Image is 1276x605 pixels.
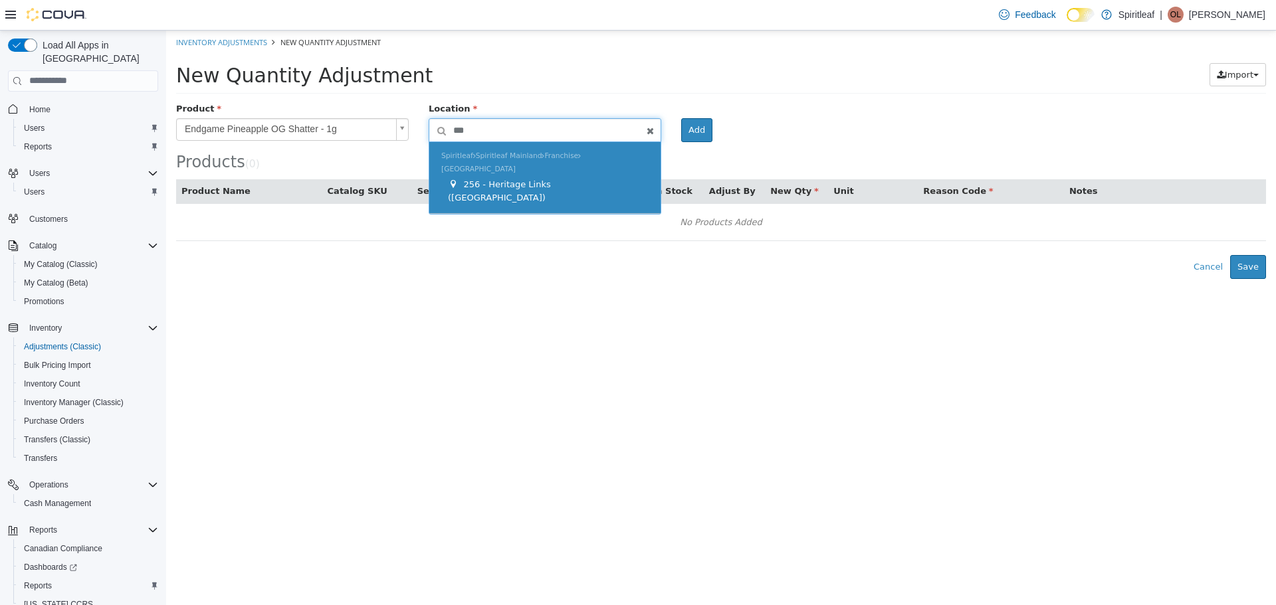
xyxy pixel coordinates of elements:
[13,356,163,375] button: Bulk Pricing Import
[1189,7,1265,23] p: [PERSON_NAME]
[19,339,106,355] a: Adjustments (Classic)
[29,104,51,115] span: Home
[19,357,96,373] a: Bulk Pricing Import
[1064,224,1100,248] button: Save
[19,394,129,410] a: Inventory Manager (Classic)
[251,154,373,167] button: Serial / Package Number
[27,8,86,21] img: Cova
[15,154,87,167] button: Product Name
[13,255,163,274] button: My Catalog (Classic)
[24,562,77,572] span: Dashboards
[24,341,101,352] span: Adjustments (Classic)
[10,88,243,110] a: Endgame Pineapple OG Shatter - 1g
[19,541,108,557] a: Canadian Compliance
[13,430,163,449] button: Transfers (Classic)
[19,559,158,575] span: Dashboards
[1168,7,1184,23] div: Olivia L
[24,453,57,464] span: Transfers
[1118,7,1154,23] p: Spiritleaf
[24,397,124,408] span: Inventory Manager (Classic)
[24,238,158,254] span: Catalog
[24,498,91,509] span: Cash Management
[13,539,163,558] button: Canadian Compliance
[19,495,158,511] span: Cash Management
[19,139,158,155] span: Reports
[13,494,163,513] button: Cash Management
[19,357,158,373] span: Bulk Pricing Import
[515,88,546,112] button: Add
[24,477,74,493] button: Operations
[24,238,62,254] button: Catalog
[24,320,67,336] button: Inventory
[19,450,62,466] a: Transfers
[667,154,690,167] button: Unit
[24,101,158,118] span: Home
[24,259,98,270] span: My Catalog (Classic)
[24,522,158,538] span: Reports
[19,139,57,155] a: Reports
[29,168,50,179] span: Users
[19,394,158,410] span: Inventory Manager (Classic)
[10,73,55,83] span: Product
[13,183,163,201] button: Users
[10,122,79,141] span: Products
[13,137,163,156] button: Reports
[37,39,158,65] span: Load All Apps in [GEOGRAPHIC_DATA]
[19,275,158,291] span: My Catalog (Beta)
[24,477,158,493] span: Operations
[19,120,50,136] a: Users
[10,7,101,17] a: Inventory Adjustments
[19,184,50,200] a: Users
[19,120,158,136] span: Users
[24,123,45,133] span: Users
[24,522,62,538] button: Reports
[13,274,163,292] button: My Catalog (Beta)
[1059,39,1087,49] span: Import
[19,432,158,448] span: Transfers (Classic)
[29,479,68,490] span: Operations
[19,541,158,557] span: Canadian Compliance
[1043,33,1100,56] button: Import
[24,416,84,426] span: Purchase Orders
[19,559,82,575] a: Dashboards
[24,211,158,227] span: Customers
[24,580,52,591] span: Reports
[19,339,158,355] span: Adjustments (Classic)
[24,165,158,181] span: Users
[3,236,163,255] button: Catalog
[282,149,385,172] span: 256 - Heritage Links ([GEOGRAPHIC_DATA])
[24,165,55,181] button: Users
[19,256,158,272] span: My Catalog (Classic)
[24,102,56,118] a: Home
[19,495,96,511] a: Cash Management
[24,278,88,288] span: My Catalog (Beta)
[10,33,266,56] span: New Quantity Adjustment
[19,413,90,429] a: Purchase Orders
[19,413,158,429] span: Purchase Orders
[29,323,62,333] span: Inventory
[29,240,56,251] span: Catalog
[29,214,68,224] span: Customers
[19,376,158,392] span: Inventory Count
[24,379,80,389] span: Inventory Count
[263,73,311,83] span: Location
[24,187,45,197] span: Users
[275,121,415,143] span: Spiritleaf Spiritleaf Mainland Franchise [GEOGRAPHIC_DATA]
[29,525,57,535] span: Reports
[13,292,163,311] button: Promotions
[83,128,90,139] span: 0
[19,578,57,594] a: Reports
[13,337,163,356] button: Adjustments (Classic)
[3,319,163,337] button: Inventory
[11,88,225,110] span: Endgame Pineapple OG Shatter - 1g
[903,154,934,167] button: Notes
[19,275,94,291] a: My Catalog (Beta)
[13,375,163,393] button: Inventory Count
[3,164,163,183] button: Users
[24,296,64,307] span: Promotions
[1015,8,1055,21] span: Feedback
[1170,7,1181,23] span: OL
[604,155,653,165] span: New Qty
[13,576,163,595] button: Reports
